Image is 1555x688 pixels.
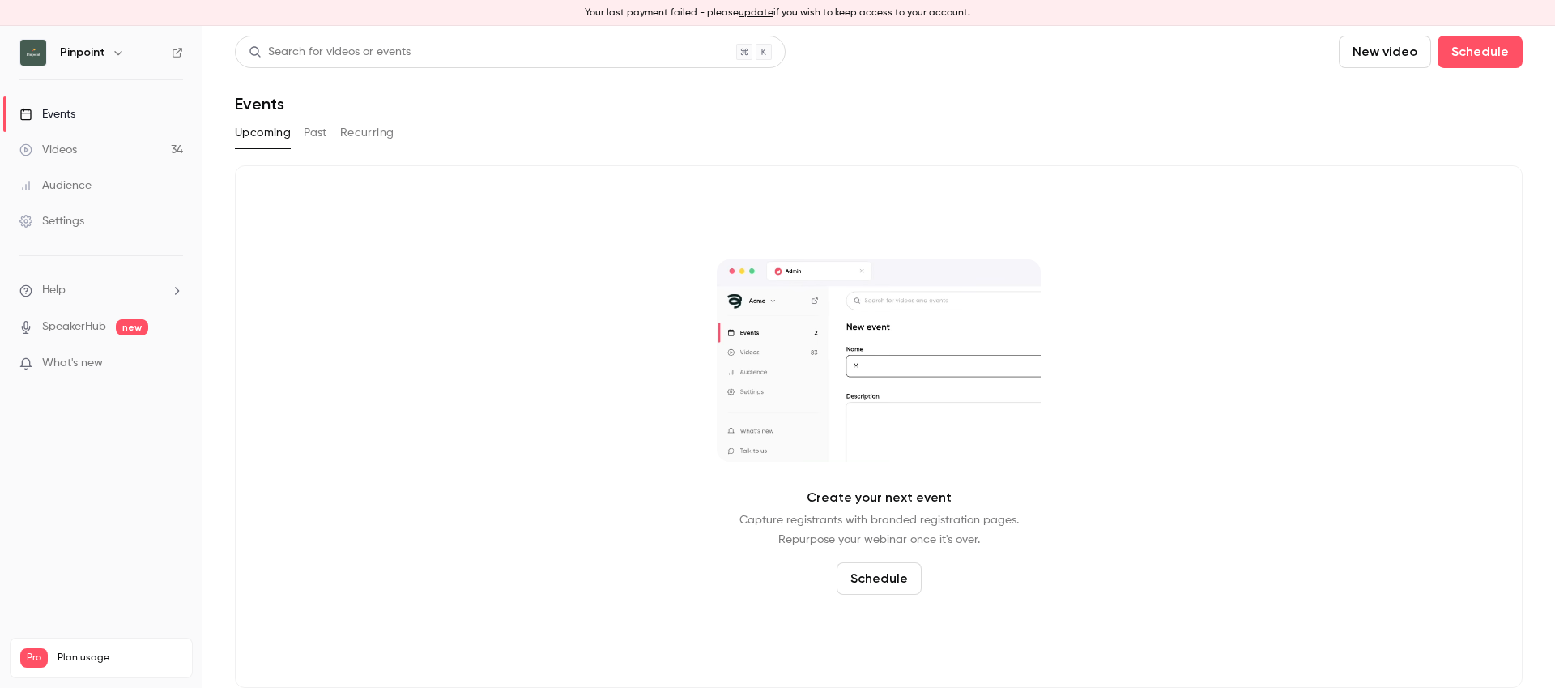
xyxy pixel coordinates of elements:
[60,45,105,61] h6: Pinpoint
[304,120,327,146] button: Past
[1438,36,1523,68] button: Schedule
[235,120,291,146] button: Upcoming
[19,177,92,194] div: Audience
[739,6,773,20] button: update
[739,511,1019,549] p: Capture registrants with branded registration pages. Repurpose your webinar once it's over.
[1339,36,1431,68] button: New video
[42,355,103,372] span: What's new
[42,282,66,299] span: Help
[837,562,922,595] button: Schedule
[19,282,183,299] li: help-dropdown-opener
[807,488,952,507] p: Create your next event
[340,120,394,146] button: Recurring
[116,319,148,335] span: new
[235,94,284,113] h1: Events
[585,6,970,20] p: Your last payment failed - please if you wish to keep access to your account.
[249,44,411,61] div: Search for videos or events
[19,213,84,229] div: Settings
[20,648,48,668] span: Pro
[42,318,106,335] a: SpeakerHub
[164,357,183,371] iframe: Noticeable Trigger
[58,652,182,664] span: Plan usage
[19,142,77,158] div: Videos
[19,106,75,122] div: Events
[20,40,46,66] img: Pinpoint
